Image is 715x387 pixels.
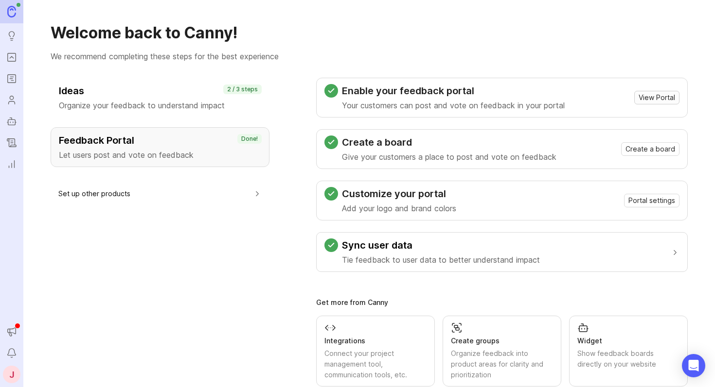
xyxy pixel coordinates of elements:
[342,254,540,266] p: Tie feedback to user data to better understand impact
[7,6,16,17] img: Canny Home
[621,142,679,156] button: Create a board
[342,151,556,163] p: Give your customers a place to post and vote on feedback
[3,49,20,66] a: Portal
[3,366,20,383] button: J
[3,323,20,340] button: Announcements
[342,135,556,149] h3: Create a board
[3,91,20,109] a: Users
[569,316,688,387] a: WidgetShow feedback boards directly on your website
[3,70,20,87] a: Roadmaps
[626,144,675,154] span: Create a board
[59,100,261,111] p: Organize your feedback to understand impact
[3,344,20,362] button: Notifications
[51,127,269,167] button: Feedback PortalLet users post and vote on feedbackDone!
[3,155,20,173] a: Reporting
[577,336,679,346] div: Widget
[342,187,456,201] h3: Customize your portal
[316,316,435,387] a: IntegrationsConnect your project management tool, communication tools, etc.
[342,84,565,98] h3: Enable your feedback portal
[628,196,675,205] span: Portal settings
[59,84,261,98] h3: Ideas
[624,194,679,207] button: Portal settings
[634,91,679,104] button: View Portal
[451,336,553,346] div: Create groups
[324,336,427,346] div: Integrations
[639,93,675,102] span: View Portal
[241,135,258,143] p: Done!
[3,113,20,130] a: Autopilot
[342,100,565,111] p: Your customers can post and vote on feedback in your portal
[682,354,705,377] div: Open Intercom Messenger
[59,134,261,147] h3: Feedback Portal
[51,50,688,62] p: We recommend completing these steps for the best experience
[324,233,679,271] button: Sync user dataTie feedback to user data to better understand impact
[3,27,20,45] a: Ideas
[51,23,688,43] h1: Welcome back to Canny!
[451,348,553,380] div: Organize feedback into product areas for clarity and prioritization
[3,134,20,151] a: Changelog
[443,316,561,387] a: Create groupsOrganize feedback into product areas for clarity and prioritization
[59,149,261,161] p: Let users post and vote on feedback
[316,299,688,306] div: Get more from Canny
[227,85,258,93] p: 2 / 3 steps
[342,238,540,252] h3: Sync user data
[342,202,456,214] p: Add your logo and brand colors
[51,78,269,118] button: IdeasOrganize your feedback to understand impact2 / 3 steps
[577,348,679,370] div: Show feedback boards directly on your website
[324,348,427,380] div: Connect your project management tool, communication tools, etc.
[58,183,262,204] button: Set up other products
